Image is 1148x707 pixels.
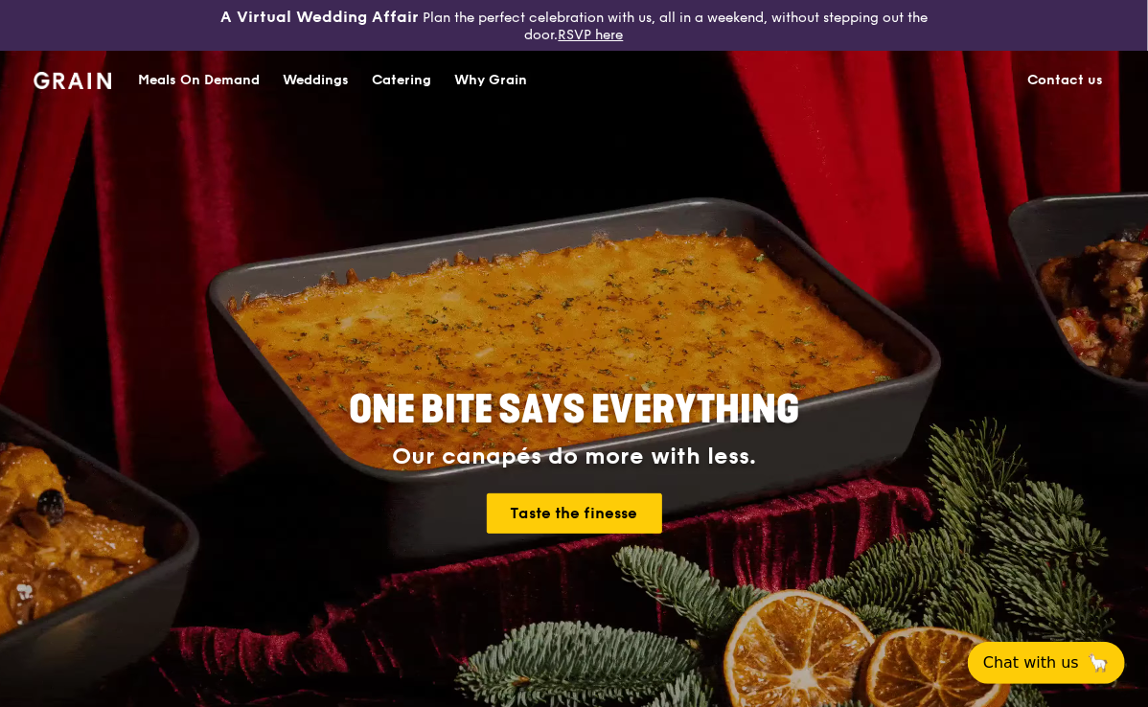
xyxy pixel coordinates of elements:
[283,52,349,109] div: Weddings
[372,52,431,109] div: Catering
[192,8,957,43] div: Plan the perfect celebration with us, all in a weekend, without stepping out the door.
[1087,651,1110,674] span: 🦙
[454,52,527,109] div: Why Grain
[559,27,624,43] a: RSVP here
[968,642,1125,684] button: Chat with us🦙
[34,72,111,89] img: Grain
[229,444,919,470] div: Our canapés do more with less.
[983,651,1079,674] span: Chat with us
[443,52,539,109] a: Why Grain
[360,52,443,109] a: Catering
[1016,52,1114,109] a: Contact us
[349,387,799,433] span: ONE BITE SAYS EVERYTHING
[220,8,419,27] h3: A Virtual Wedding Affair
[34,50,111,107] a: GrainGrain
[271,52,360,109] a: Weddings
[487,493,662,534] a: Taste the finesse
[138,52,260,109] div: Meals On Demand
